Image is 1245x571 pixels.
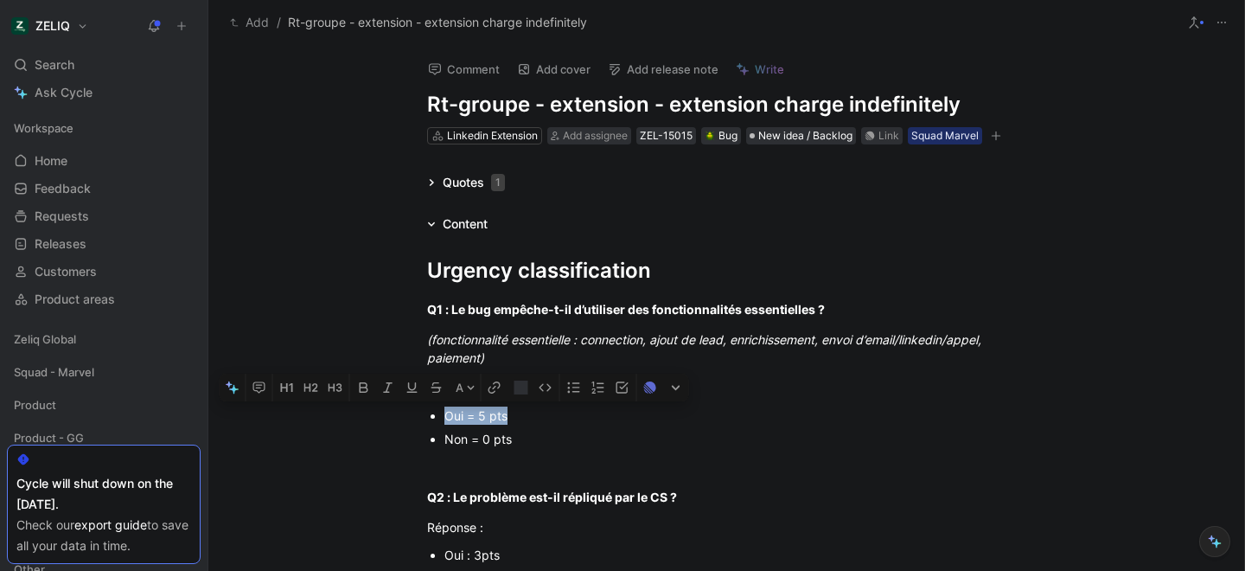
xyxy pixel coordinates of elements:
[7,115,201,141] div: Workspace
[746,127,856,144] div: New idea / Backlog
[35,82,93,103] span: Ask Cycle
[288,12,587,33] span: Rt-groupe - extension - extension charge indefinitely
[427,332,985,365] em: (fonctionnalité essentielle : connection, ajout de lead, enrichissement, envoi d’email/linkedin/a...
[7,392,201,418] div: Product
[878,127,899,144] div: Link
[35,180,91,197] span: Feedback
[491,174,505,191] div: 1
[7,203,201,229] a: Requests
[427,518,1025,536] div: Réponse :
[35,55,74,75] span: Search
[14,363,94,381] span: Squad - Marvel
[14,119,73,137] span: Workspace
[35,263,97,280] span: Customers
[705,127,737,144] div: Bug
[427,302,825,317] strong: Q1 : Le bug empêche-t-il d’utiliser des fonctionnalités essentielles ?
[277,12,281,33] span: /
[7,80,201,106] a: Ask Cycle
[427,379,1025,397] div: Réponse :
[447,127,538,144] div: Linkedin Extension
[420,57,508,81] button: Comment
[420,214,495,234] div: Content
[7,148,201,174] a: Home
[7,359,201,390] div: Squad - Marvel
[728,57,792,81] button: Write
[420,172,512,193] div: Quotes1
[427,490,677,504] strong: Q2 : Le problème est-il répliqué par le CS ?
[701,127,741,144] div: 🪲Bug
[443,214,488,234] div: Content
[444,546,1025,564] div: Oui : 3pts
[14,330,76,348] span: Zeliq Global
[7,259,201,285] a: Customers
[640,127,693,144] div: ZEL-15015
[758,127,852,144] span: New idea / Backlog
[226,12,273,33] button: Add
[7,425,201,456] div: Product - GG
[444,430,1025,448] div: Non = 0 pts
[35,235,86,253] span: Releases
[705,131,715,141] img: 🪲
[600,57,726,81] button: Add release note
[7,14,93,38] button: ZELIQZELIQ
[7,425,201,451] div: Product - GG
[35,291,115,308] span: Product areas
[443,172,505,193] div: Quotes
[7,231,201,257] a: Releases
[14,429,84,446] span: Product - GG
[74,517,147,532] a: export guide
[427,255,1025,286] div: Urgency classification
[7,326,201,352] div: Zeliq Global
[7,52,201,78] div: Search
[35,18,70,34] h1: ZELIQ
[35,152,67,170] span: Home
[7,326,201,357] div: Zeliq Global
[35,208,89,225] span: Requests
[563,129,628,142] span: Add assignee
[16,515,191,556] div: Check our to save all your data in time.
[427,91,1025,119] h1: Rt-groupe - extension - extension charge indefinitely
[7,286,201,312] a: Product areas
[755,61,784,77] span: Write
[7,392,201,423] div: Product
[509,57,598,81] button: Add cover
[7,359,201,385] div: Squad - Marvel
[7,176,201,202] a: Feedback
[11,17,29,35] img: ZELIQ
[911,127,979,144] div: Squad Marvel
[444,407,1025,425] div: Oui = 5 pts
[16,473,191,515] div: Cycle will shut down on the [DATE].
[14,396,56,414] span: Product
